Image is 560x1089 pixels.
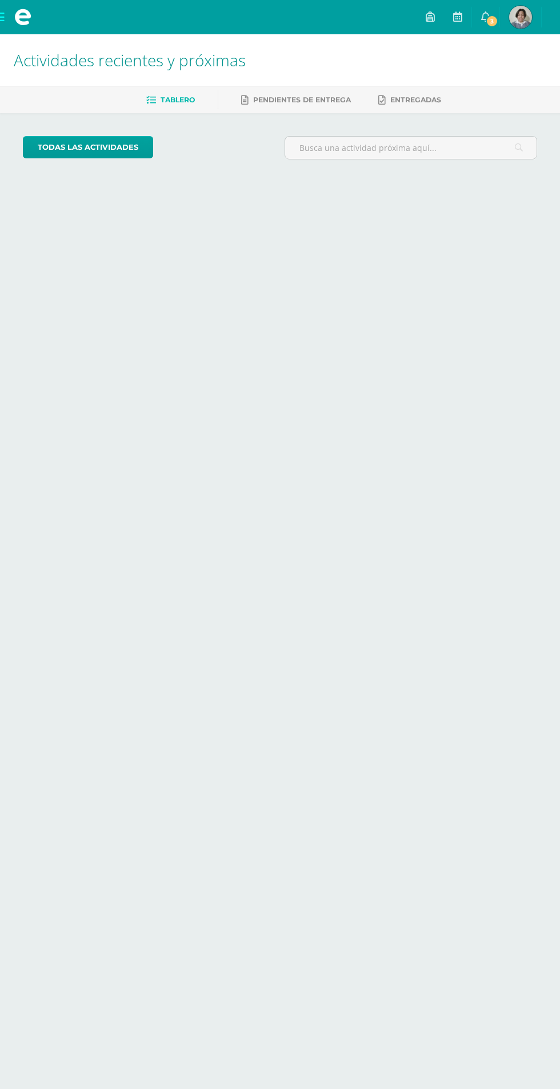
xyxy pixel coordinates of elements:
img: 979e7c708cdca84a49980a79fed31628.png [509,6,532,29]
span: Tablero [161,95,195,104]
a: Pendientes de entrega [241,91,351,109]
a: todas las Actividades [23,136,153,158]
a: Entregadas [378,91,441,109]
span: 3 [486,15,498,27]
span: Actividades recientes y próximas [14,49,246,71]
input: Busca una actividad próxima aquí... [285,137,537,159]
a: Tablero [146,91,195,109]
span: Pendientes de entrega [253,95,351,104]
span: Entregadas [390,95,441,104]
